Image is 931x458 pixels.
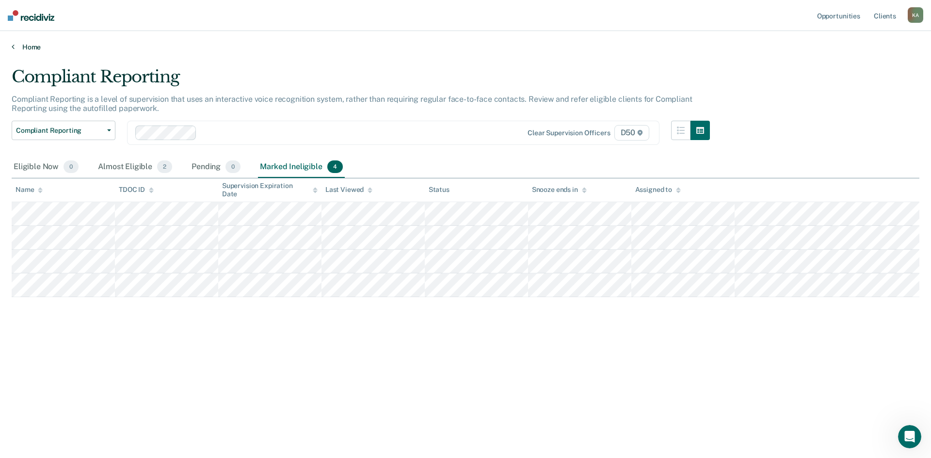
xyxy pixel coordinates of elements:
[64,160,79,173] span: 0
[190,157,242,178] div: Pending0
[325,186,372,194] div: Last Viewed
[532,186,587,194] div: Snooze ends in
[225,160,241,173] span: 0
[8,10,54,21] img: Recidiviz
[898,425,921,448] iframe: Intercom live chat
[908,7,923,23] div: K A
[429,186,449,194] div: Status
[16,186,43,194] div: Name
[96,157,174,178] div: Almost Eligible2
[12,157,80,178] div: Eligible Now0
[157,160,172,173] span: 2
[908,7,923,23] button: KA
[16,126,103,135] span: Compliant Reporting
[222,182,318,198] div: Supervision Expiration Date
[12,95,692,113] p: Compliant Reporting is a level of supervision that uses an interactive voice recognition system, ...
[258,157,345,178] div: Marked Ineligible4
[12,121,115,140] button: Compliant Reporting
[327,160,343,173] span: 4
[12,67,710,95] div: Compliant Reporting
[614,125,649,141] span: D50
[12,43,919,51] a: Home
[635,186,681,194] div: Assigned to
[528,129,610,137] div: Clear supervision officers
[119,186,154,194] div: TDOC ID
